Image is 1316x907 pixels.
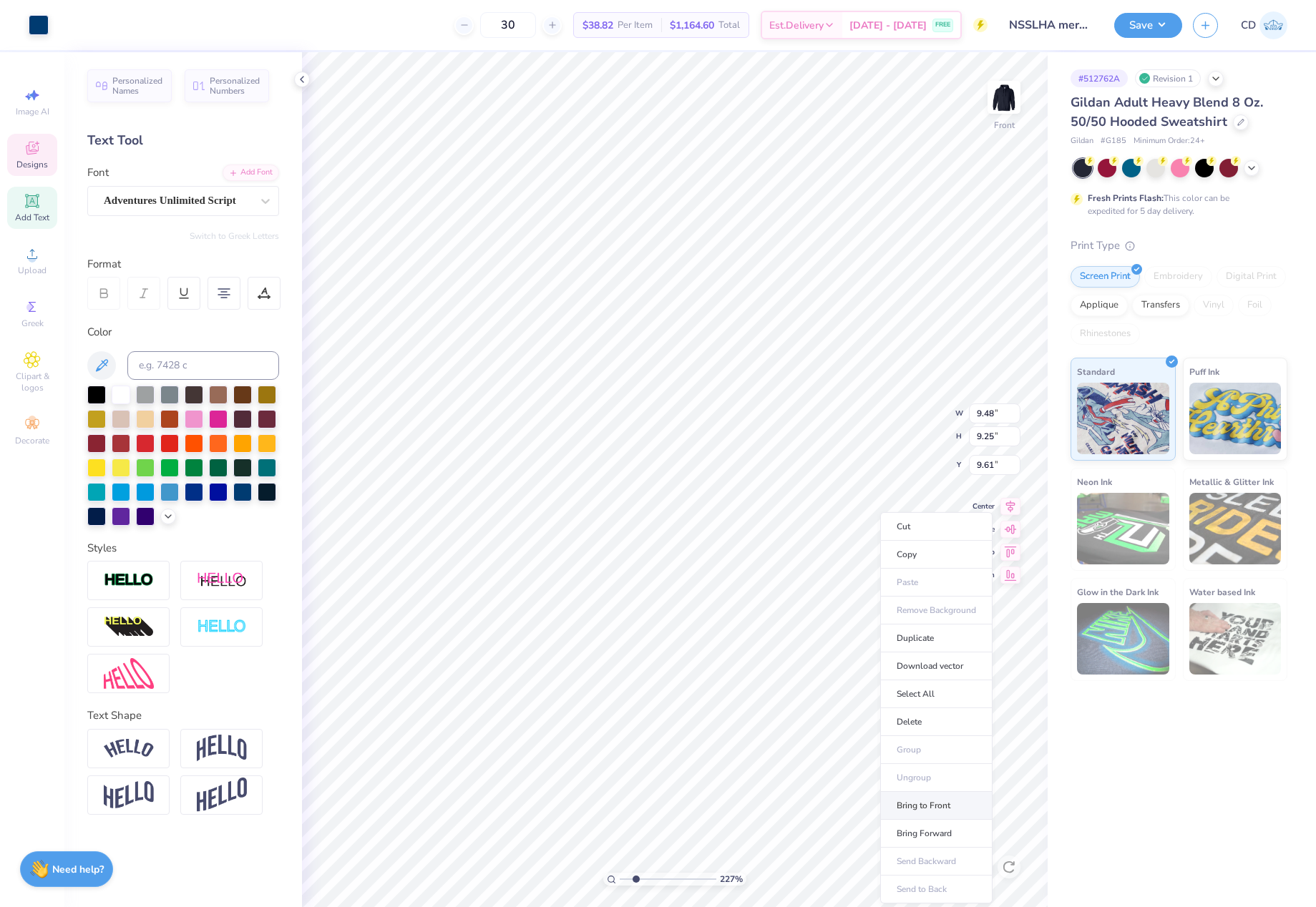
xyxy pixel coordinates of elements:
[197,778,247,813] img: Rise
[1071,323,1140,345] div: Rhinestones
[87,256,281,273] div: Format
[1189,493,1282,564] img: Metallic & Glitter Ink
[880,680,993,708] li: Select All
[1194,295,1234,316] div: Vinyl
[87,707,279,724] div: Text Shape
[1077,493,1169,564] img: Neon Ink
[935,20,950,30] span: FREE
[994,119,1015,132] div: Front
[720,873,743,886] span: 227 %
[849,18,927,33] span: [DATE] - [DATE]
[880,820,993,848] li: Bring Forward
[1114,13,1182,38] button: Save
[190,230,279,242] button: Switch to Greek Letters
[197,572,247,589] img: Shadow
[1071,94,1263,130] span: Gildan Adult Heavy Blend 8 Oz. 50/50 Hooded Sweatshirt
[7,371,57,393] span: Clipart & logos
[1259,11,1287,39] img: Cedric Diasanta
[52,863,104,876] strong: Need help?
[1238,295,1272,316] div: Foil
[1135,69,1201,87] div: Revision 1
[87,324,279,340] div: Color
[990,83,1018,112] img: Front
[1241,11,1287,39] a: CD
[1144,266,1212,288] div: Embroidery
[87,540,279,557] div: Styles
[1077,383,1169,454] img: Standard
[880,708,993,736] li: Delete
[880,512,993,541] li: Cut
[1071,295,1128,316] div: Applique
[21,318,44,329] span: Greek
[670,18,714,33] span: $1,164.60
[1132,295,1189,316] div: Transfers
[210,76,260,96] span: Personalized Numbers
[87,131,279,150] div: Text Tool
[1088,192,1264,217] div: This color can be expedited for 5 day delivery.
[16,159,48,170] span: Designs
[1071,135,1093,147] span: Gildan
[1189,364,1219,379] span: Puff Ink
[127,351,279,380] input: e.g. 7428 c
[769,18,824,33] span: Est. Delivery
[1077,364,1115,379] span: Standard
[618,18,653,33] span: Per Item
[1077,584,1159,599] span: Glow in the Dark Ink
[1217,266,1286,288] div: Digital Print
[880,624,993,652] li: Duplicate
[197,619,247,635] img: Negative Space
[880,541,993,569] li: Copy
[104,781,154,809] img: Flag
[1134,135,1205,147] span: Minimum Order: 24 +
[880,652,993,680] li: Download vector
[15,212,49,223] span: Add Text
[880,792,993,820] li: Bring to Front
[112,76,163,96] span: Personalized Names
[969,501,995,511] span: Center
[1189,383,1282,454] img: Puff Ink
[1077,603,1169,675] img: Glow in the Dark Ink
[18,265,47,276] span: Upload
[223,165,279,181] div: Add Font
[1071,266,1140,288] div: Screen Print
[87,165,109,181] label: Font
[15,435,49,446] span: Decorate
[104,572,154,589] img: Stroke
[104,739,154,758] img: Arc
[197,735,247,762] img: Arch
[1189,584,1255,599] span: Water based Ink
[1071,69,1128,87] div: # 512762A
[583,18,613,33] span: $38.82
[718,18,740,33] span: Total
[1189,474,1274,489] span: Metallic & Glitter Ink
[16,106,49,117] span: Image AI
[104,658,154,689] img: Free Distort
[1071,237,1287,254] div: Print Type
[1189,603,1282,675] img: Water based Ink
[104,616,154,639] img: 3d Illusion
[998,11,1103,39] input: Untitled Design
[480,12,536,38] input: – –
[1101,135,1126,147] span: # G185
[1077,474,1112,489] span: Neon Ink
[1088,192,1164,204] strong: Fresh Prints Flash:
[1241,17,1256,34] span: CD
